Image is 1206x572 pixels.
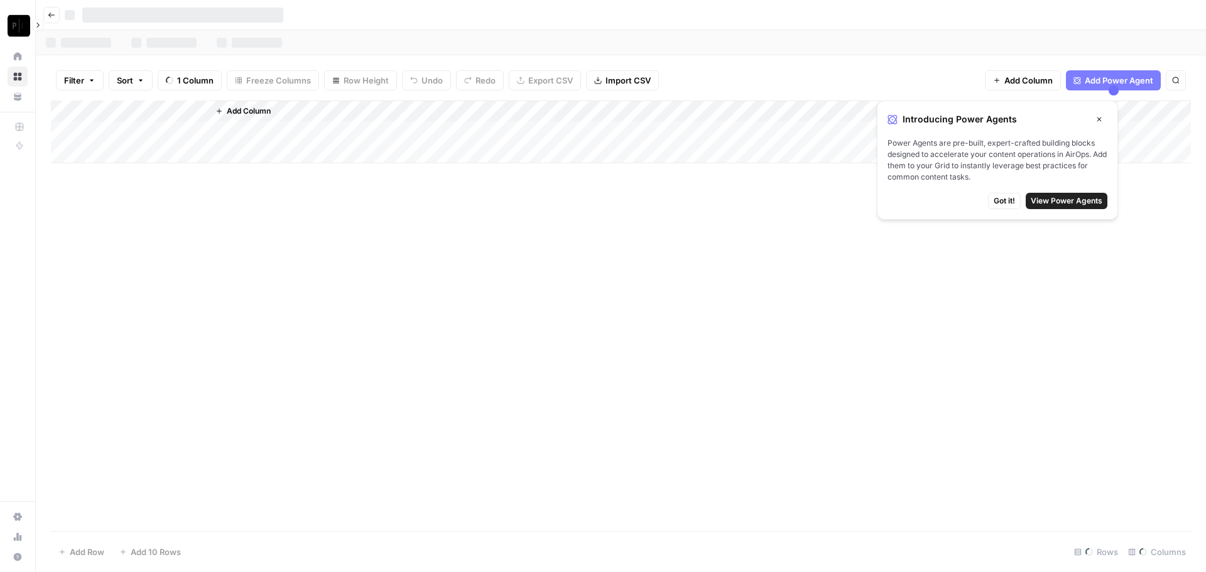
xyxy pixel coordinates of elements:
span: Add Power Agent [1085,74,1153,87]
a: Browse [8,67,28,87]
button: Add Column [210,103,276,119]
button: Add Row [51,542,112,562]
div: Columns [1123,542,1191,562]
button: Freeze Columns [227,70,319,90]
img: Paragon Intel - Bill / Ty / Colby R&D Logo [8,14,30,37]
span: Export CSV [528,74,573,87]
button: 1 Column [158,70,222,90]
span: Import CSV [606,74,651,87]
span: Add Column [1004,74,1053,87]
button: Add Power Agent [1066,70,1161,90]
a: Settings [8,507,28,527]
button: Filter [56,70,104,90]
span: Add Row [70,546,104,558]
button: View Power Agents [1026,193,1107,209]
a: Usage [8,527,28,547]
span: Add Column [227,105,271,117]
button: Import CSV [586,70,659,90]
span: Filter [64,74,84,87]
button: Got it! [988,193,1021,209]
span: Row Height [344,74,389,87]
span: Freeze Columns [246,74,311,87]
button: Export CSV [509,70,581,90]
button: Add 10 Rows [112,542,188,562]
span: Add 10 Rows [131,546,181,558]
div: Rows [1069,542,1123,562]
span: Redo [475,74,496,87]
span: Sort [117,74,133,87]
button: Add Column [985,70,1061,90]
span: Got it! [994,195,1015,207]
button: Workspace: Paragon Intel - Bill / Ty / Colby R&D [8,10,28,41]
button: Redo [456,70,504,90]
a: Home [8,46,28,67]
span: View Power Agents [1031,195,1102,207]
span: Power Agents are pre-built, expert-crafted building blocks designed to accelerate your content op... [888,138,1107,183]
button: Sort [109,70,153,90]
button: Help + Support [8,547,28,567]
div: Introducing Power Agents [888,111,1107,127]
span: 1 Column [177,74,214,87]
button: Undo [402,70,451,90]
button: Row Height [324,70,397,90]
span: Undo [421,74,443,87]
a: Your Data [8,87,28,107]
